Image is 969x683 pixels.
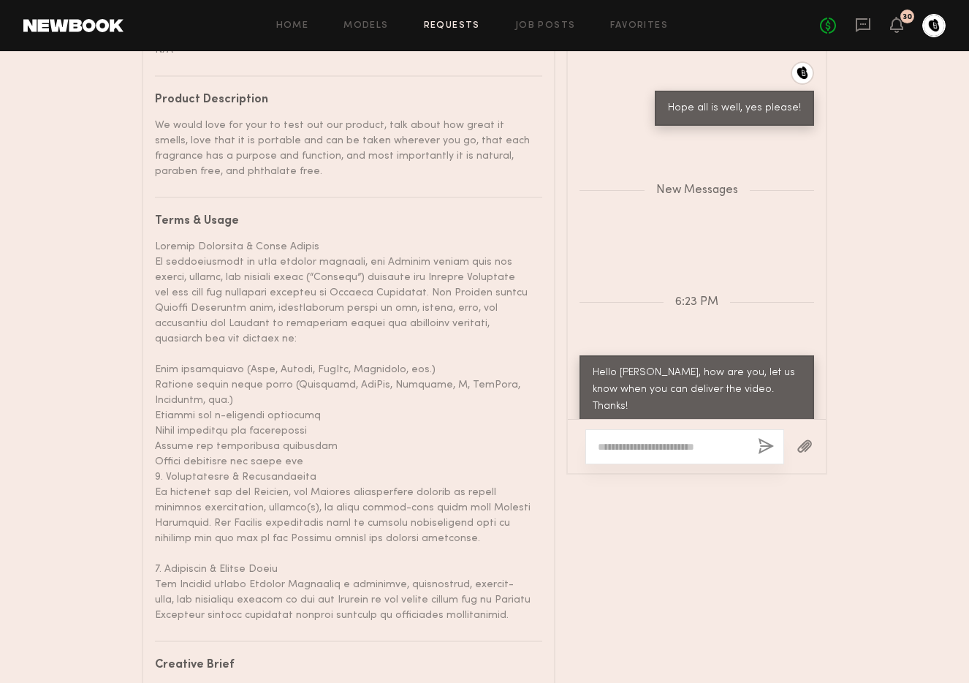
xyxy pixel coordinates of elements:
[155,216,531,227] div: Terms & Usage
[610,21,668,31] a: Favorites
[155,660,531,671] div: Creative Brief
[656,184,738,197] span: New Messages
[675,296,718,309] span: 6:23 PM
[155,94,531,106] div: Product Description
[424,21,480,31] a: Requests
[343,21,388,31] a: Models
[276,21,309,31] a: Home
[515,21,576,31] a: Job Posts
[155,239,531,623] div: Loremip Dolorsita & Conse Adipis El seddoeiusmodt in utla etdolor magnaali, eni Adminim veniam qu...
[902,13,912,21] div: 30
[668,100,801,117] div: Hope all is well, yes please!
[593,365,801,415] div: Hello [PERSON_NAME], how are you, let us know when you can deliver the video. Thanks!
[155,118,531,179] div: We would love for your to test out our product, talk about how great it smells, love that it is p...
